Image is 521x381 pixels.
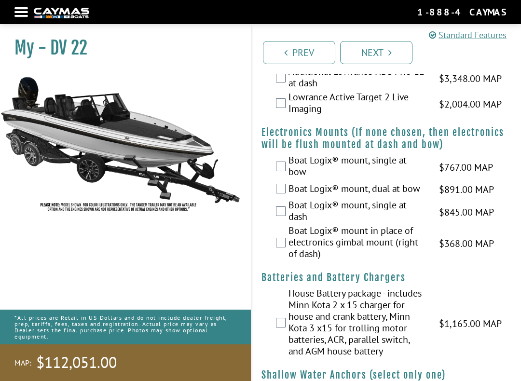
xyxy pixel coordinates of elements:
[439,97,502,111] span: $2,004.00 MAP
[439,205,494,219] span: $845.00 MAP
[261,369,511,381] h4: Shallow Water Anchors (select only one)
[340,41,412,64] a: Next
[288,199,427,225] label: Boat Logix® mount, single at dash
[34,8,89,18] img: white-logo-c9c8dbefe5ff5ceceb0f0178aa75bf4bb51f6bca0971e226c86eb53dfe498488.png
[14,37,227,59] h1: My - DV 22
[14,358,31,368] span: MAP:
[429,28,507,41] a: Standard Features
[288,66,427,91] label: Additional Lowrance HDS PRO 12 at dash
[288,154,427,180] label: Boat Logix® mount, single at bow
[288,183,427,197] label: Boat Logix® mount, dual at bow
[439,182,494,197] span: $891.00 MAP
[288,91,427,117] label: Lowrance Active Target 2 Live Imaging
[288,287,427,359] label: House Battery package - includes Minn Kota 2 x 15 charger for house and crank battery, Minn Kota ...
[260,40,521,64] ul: Pagination
[439,236,494,251] span: $368.00 MAP
[288,225,427,262] label: Boat Logix® mount in place of electronics gimbal mount (right of dash)
[417,6,507,18] div: 1-888-4CAYMAS
[14,310,236,345] p: *All prices are Retail in US Dollars and do not include dealer freight, prep, tariffs, fees, taxe...
[439,316,502,331] span: $1,165.00 MAP
[261,126,511,150] h4: Electronics Mounts (If none chosen, then electronics will be flush mounted at dash and bow)
[439,71,502,86] span: $3,348.00 MAP
[261,272,511,284] h4: Batteries and Battery Chargers
[36,353,117,373] span: $112,051.00
[263,41,335,64] a: Prev
[439,160,493,175] span: $767.00 MAP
